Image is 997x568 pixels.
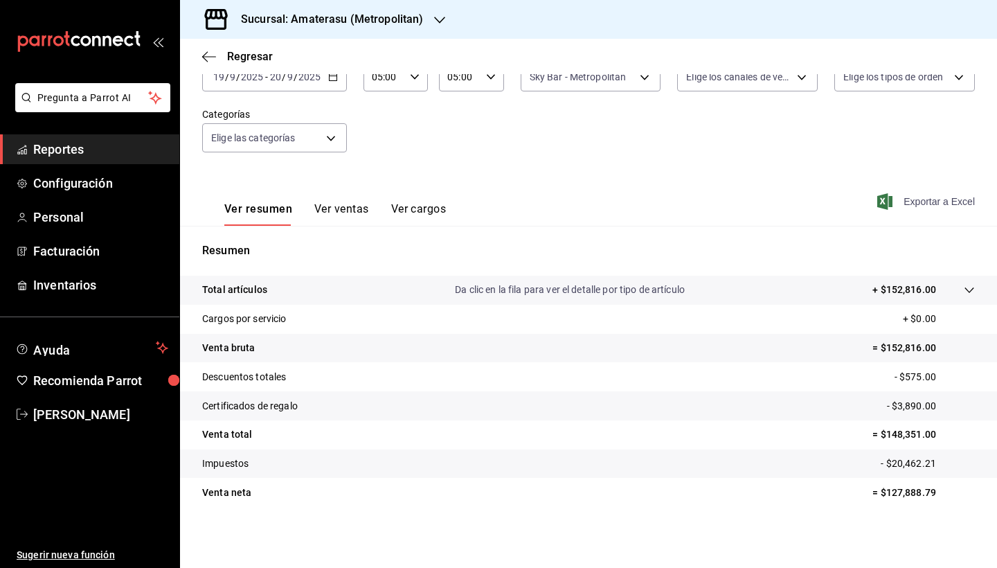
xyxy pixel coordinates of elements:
[887,399,975,414] p: - $3,890.00
[530,70,627,84] span: Sky Bar - Metropolitan
[202,283,267,297] p: Total artículos
[33,208,168,227] span: Personal
[282,71,286,82] span: /
[224,202,292,226] button: Ver resumen
[686,70,792,84] span: Elige los canales de venta
[202,456,249,471] p: Impuestos
[240,71,264,82] input: ----
[202,242,975,259] p: Resumen
[455,283,685,297] p: Da clic en la fila para ver el detalle por tipo de artículo
[202,370,286,384] p: Descuentos totales
[152,36,163,47] button: open_drawer_menu
[33,242,168,260] span: Facturación
[33,339,150,356] span: Ayuda
[15,83,170,112] button: Pregunta a Parrot AI
[872,427,975,442] p: = $148,351.00
[225,71,229,82] span: /
[33,140,168,159] span: Reportes
[903,312,975,326] p: + $0.00
[314,202,369,226] button: Ver ventas
[230,11,423,28] h3: Sucursal: Amaterasu (Metropolitan)
[17,548,168,562] span: Sugerir nueva función
[211,131,296,145] span: Elige las categorías
[37,91,149,105] span: Pregunta a Parrot AI
[202,109,347,119] label: Categorías
[872,486,975,500] p: = $127,888.79
[33,276,168,294] span: Inventarios
[881,456,975,471] p: - $20,462.21
[202,341,255,355] p: Venta bruta
[287,71,294,82] input: --
[880,193,975,210] button: Exportar a Excel
[213,71,225,82] input: --
[33,405,168,424] span: [PERSON_NAME]
[224,202,446,226] div: navigation tabs
[843,70,943,84] span: Elige los tipos de orden
[10,100,170,115] a: Pregunta a Parrot AI
[202,50,273,63] button: Regresar
[202,312,287,326] p: Cargos por servicio
[202,427,252,442] p: Venta total
[391,202,447,226] button: Ver cargos
[269,71,282,82] input: --
[202,399,298,414] p: Certificados de regalo
[265,71,268,82] span: -
[298,71,321,82] input: ----
[895,370,975,384] p: - $575.00
[236,71,240,82] span: /
[872,283,936,297] p: + $152,816.00
[294,71,298,82] span: /
[33,371,168,390] span: Recomienda Parrot
[229,71,236,82] input: --
[227,50,273,63] span: Regresar
[33,174,168,193] span: Configuración
[202,486,251,500] p: Venta neta
[872,341,975,355] p: = $152,816.00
